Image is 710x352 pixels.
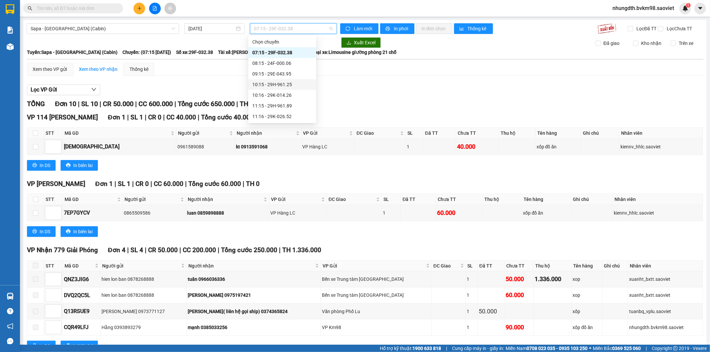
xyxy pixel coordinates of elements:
[40,342,50,350] span: In DS
[676,40,696,47] span: Trên xe
[254,24,333,34] span: 07:15 - 29F-032.38
[188,275,320,283] div: tuân 0966036336
[597,23,616,34] img: 9k=
[383,209,399,217] div: 1
[312,49,396,56] span: Loại xe: Limousine giường phòng 21 chỗ
[7,43,14,50] img: warehouse-icon
[73,342,93,350] span: In biên lai
[178,100,235,108] span: Tổng cước 650.000
[63,139,176,155] td: 8IHFHS23
[506,323,533,332] div: 90.000
[252,113,312,120] div: 11:16 - 29K-026.52
[102,291,185,299] div: hien lon ban 0878268888
[634,25,658,32] span: Lọc Đã TT
[380,345,441,352] span: Hỗ trợ kỹ thuật:
[323,262,425,269] span: VP Gửi
[176,49,213,56] span: Số xe: 29F-032.38
[682,5,688,11] img: icon-new-feature
[593,345,641,352] span: Miền Bắc
[73,162,93,169] span: In biên lai
[506,345,588,352] span: Miền Nam
[188,262,314,269] span: Người nhận
[479,307,503,316] div: 50.000
[236,143,300,150] div: kt 0913591068
[188,324,320,331] div: mạnh 0385033256
[154,180,183,188] span: CC 60.000
[347,40,351,46] span: download
[221,246,277,254] span: Tổng cước 250.000
[102,324,185,331] div: Hằng 0393893279
[271,196,320,203] span: VP Gửi
[145,246,146,254] span: |
[252,70,312,78] div: 09:15 - 29E-043.95
[573,308,601,315] div: xốp
[646,345,647,352] span: |
[321,287,432,303] td: Bến xe Trung tâm Lào Cai
[65,262,94,269] span: Mã GD
[174,100,176,108] span: |
[505,261,534,271] th: Chưa TT
[135,180,149,188] span: CR 0
[95,180,113,188] span: Đơn 1
[40,162,50,169] span: In DS
[91,87,97,92] span: down
[65,129,169,137] span: Mã GD
[55,100,76,108] span: Đơn 10
[63,303,101,319] td: Q13RSUE9
[178,129,228,137] span: Người gửi
[252,81,312,88] div: 10:15 - 29H-961.25
[81,100,98,108] span: SL 10
[601,40,622,47] span: Đã giao
[382,194,401,205] th: SL
[536,128,581,139] th: Tên hàng
[252,38,312,46] div: Chọn chuyến
[322,308,430,315] div: Văn phòng Phố Lu
[65,196,116,203] span: Mã GD
[303,129,348,137] span: VP Gửi
[406,128,423,139] th: SL
[32,163,37,168] span: printer
[523,209,570,217] div: xốp đồ ăn
[407,143,422,150] div: 1
[329,196,375,203] span: ĐC Giao
[629,275,702,283] div: xuanht_bxtt.saoviet
[163,113,165,121] span: |
[127,246,129,254] span: |
[279,246,281,254] span: |
[478,261,505,271] th: Đã TT
[401,194,436,205] th: Đã TT
[356,129,399,137] span: ĐC Giao
[506,274,533,284] div: 50.000
[27,113,98,121] span: VP 114 [PERSON_NAME]
[32,229,37,234] span: printer
[124,209,185,217] div: 0865509586
[628,261,703,271] th: Nhân viên
[321,271,432,287] td: Bến xe Trung tâm Lào Cai
[321,319,432,335] td: VP Km98
[124,196,179,203] span: Người gửi
[248,37,316,47] div: Chọn chuyến
[7,27,14,34] img: solution-icon
[412,346,441,351] strong: 1900 633 818
[118,180,130,188] span: SL 1
[78,100,80,108] span: |
[44,261,63,271] th: STT
[179,246,181,254] span: |
[573,275,601,283] div: xop
[385,26,391,32] span: printer
[40,228,50,235] span: In DS
[573,291,601,299] div: xop
[394,25,409,32] span: In phơi
[166,113,196,121] span: CC 40.000
[322,324,430,331] div: VP Km98
[236,100,238,108] span: |
[686,3,691,8] sup: 1
[150,180,152,188] span: |
[188,180,241,188] span: Tổng cước 60.000
[108,246,125,254] span: Đơn 4
[27,85,100,95] button: Lọc VP Gửi
[6,4,14,14] img: logo-vxr
[132,180,134,188] span: |
[302,139,355,155] td: VP Hàng LC
[27,160,56,171] button: printerIn DS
